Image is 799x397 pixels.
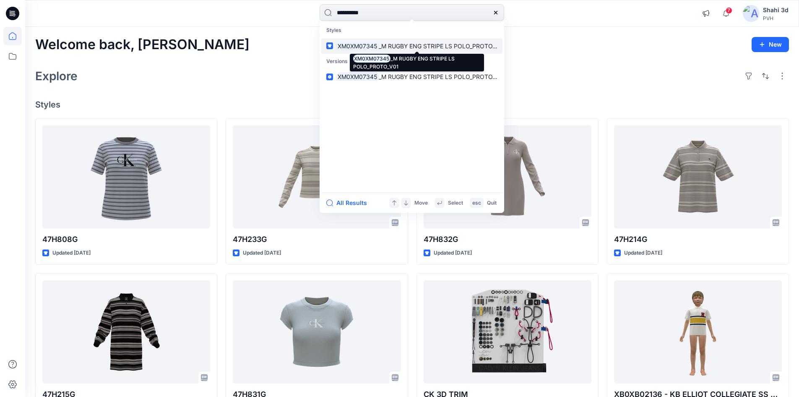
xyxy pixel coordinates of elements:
div: PVH [763,15,789,21]
div: Shahi 3d [763,5,789,15]
p: Updated [DATE] [624,249,662,258]
a: 47H831G [233,280,401,384]
h4: Styles [35,100,789,110]
img: avatar [743,5,760,22]
p: Select [448,199,463,208]
p: 47H832G [424,234,591,245]
p: 47H808G [42,234,210,245]
span: _M RUGBY ENG STRIPE LS POLO_PROTO_V01 [379,73,505,80]
a: 47H832G [424,125,591,229]
a: XM0XM07345_M RUGBY ENG STRIPE LS POLO_PROTO_V01 [321,69,502,84]
p: esc [472,199,481,208]
p: Updated [DATE] [434,249,472,258]
a: 47H808G [42,125,210,229]
span: 7 [726,7,732,14]
p: 47H233G [233,234,401,245]
p: Styles [321,23,502,38]
mark: XM0XM07345 [336,41,379,51]
p: Updated [DATE] [52,249,91,258]
h2: Welcome back, [PERSON_NAME] [35,37,250,53]
a: 47H233G [233,125,401,229]
p: Quit [487,199,497,208]
p: 47H214G [614,234,782,245]
h2: Explore [35,69,78,83]
span: _M RUGBY ENG STRIPE LS POLO_PROTO_V01 [379,42,505,50]
mark: XM0XM07345 [336,72,379,82]
a: CK 3D TRIM [424,280,591,384]
a: XB0XB02136 - KB ELLIOT COLLEGIATE SS POLO [614,280,782,384]
a: XM0XM07345_M RUGBY ENG STRIPE LS POLO_PROTO_V01 [321,38,502,54]
a: 47H215G [42,280,210,384]
p: Versions [321,54,502,69]
button: All Results [326,198,372,208]
p: Updated [DATE] [243,249,281,258]
button: New [752,37,789,52]
p: Move [414,199,428,208]
a: 47H214G [614,125,782,229]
